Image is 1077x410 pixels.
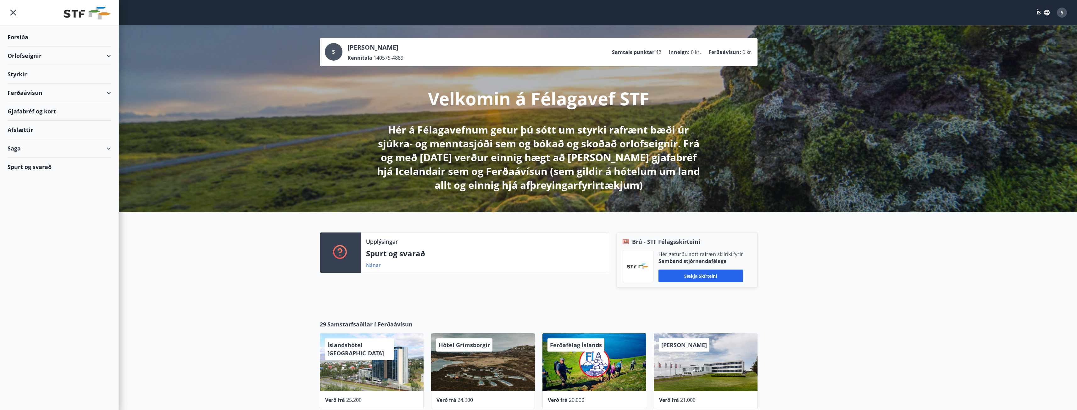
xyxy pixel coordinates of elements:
[8,121,111,139] div: Afslættir
[347,54,372,61] p: Kennitala
[8,158,111,176] div: Spurt og svarað
[8,139,111,158] div: Saga
[742,49,752,56] span: 0 kr.
[436,396,456,403] span: Verð frá
[325,396,345,403] span: Verð frá
[346,396,362,403] span: 25.200
[658,270,743,282] button: Sækja skírteini
[680,396,696,403] span: 21.000
[366,262,381,269] a: Nánar
[658,258,743,265] p: Samband stjórnendafélaga
[428,86,649,110] p: Velkomin á Félagavef STF
[332,48,335,55] span: S
[439,341,490,349] span: Hótel Grímsborgir
[8,102,111,121] div: Gjafabréf og kort
[320,320,326,328] span: 29
[347,43,403,52] p: [PERSON_NAME]
[627,264,648,269] img: vjCaq2fThgY3EUYqSgpjEiBg6WP39ov69hlhuPVN.png
[8,7,19,18] button: menu
[669,49,690,56] p: Inneign :
[8,46,111,65] div: Orlofseignir
[612,49,654,56] p: Samtals punktar
[366,248,604,259] p: Spurt og svarað
[632,238,700,246] span: Brú - STF Félagsskírteini
[8,28,111,46] div: Forsíða
[373,123,705,192] p: Hér á Félagavefnum getur þú sótt um styrki rafrænt bæði úr sjúkra- og menntasjóði sem og bókað og...
[374,54,403,61] span: 140575-4889
[327,341,384,357] span: Íslandshótel [GEOGRAPHIC_DATA]
[327,320,413,328] span: Samstarfsaðilar í Ferðaávísun
[548,396,568,403] span: Verð frá
[1054,5,1069,20] button: S
[656,49,661,56] span: 42
[658,251,743,258] p: Hér geturðu sótt rafræn skilríki fyrir
[691,49,701,56] span: 0 kr.
[64,7,111,19] img: union_logo
[1061,9,1063,16] span: S
[8,84,111,102] div: Ferðaávísun
[366,238,398,246] p: Upplýsingar
[8,65,111,84] div: Styrkir
[550,341,602,349] span: Ferðafélag Íslands
[458,396,473,403] span: 24.900
[708,49,741,56] p: Ferðaávísun :
[1033,7,1053,18] button: ÍS
[569,396,584,403] span: 20.000
[659,396,679,403] span: Verð frá
[661,341,707,349] span: [PERSON_NAME]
